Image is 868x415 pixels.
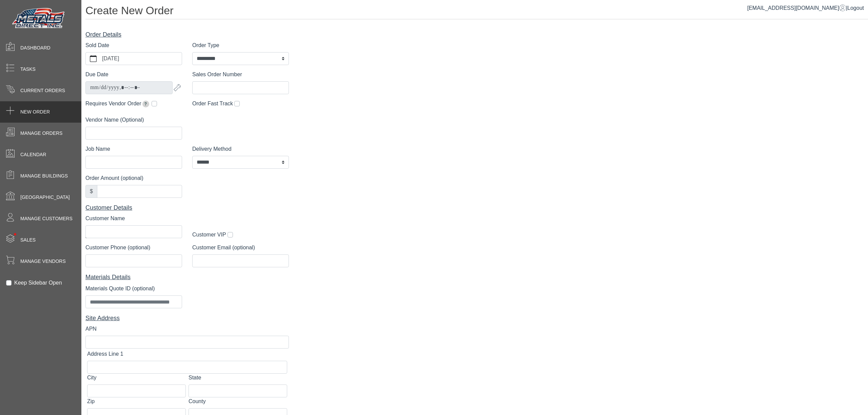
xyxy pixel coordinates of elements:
[85,116,144,124] label: Vendor Name (Optional)
[85,70,108,79] label: Due Date
[86,53,101,65] button: calendar
[90,55,97,62] svg: calendar
[85,214,125,223] label: Customer Name
[20,236,36,244] span: Sales
[85,285,155,293] label: Materials Quote ID (optional)
[142,101,149,107] span: Extends due date by 2 weeks for pickup orders
[20,194,70,201] span: [GEOGRAPHIC_DATA]
[20,130,62,137] span: Manage Orders
[20,215,73,222] span: Manage Customers
[20,151,46,158] span: Calendar
[20,258,66,265] span: Manage Vendors
[85,4,868,19] h1: Create New Order
[85,244,150,252] label: Customer Phone (optional)
[20,172,68,180] span: Manage Buildings
[189,397,206,406] label: County
[10,6,68,31] img: Metals Direct Inc Logo
[85,30,289,39] div: Order Details
[20,87,65,94] span: Current Orders
[85,203,289,212] div: Customer Details
[20,44,51,51] span: Dashboard
[85,100,150,108] label: Requires Vendor Order
[20,108,50,116] span: New Order
[101,53,182,65] label: [DATE]
[85,41,109,49] label: Sold Date
[85,145,110,153] label: Job Name
[189,374,201,382] label: State
[85,273,289,282] div: Materials Details
[85,325,97,333] label: APN
[85,185,97,198] div: $
[6,223,24,245] span: •
[192,145,232,153] label: Delivery Method
[14,279,62,287] label: Keep Sidebar Open
[87,350,123,358] label: Address Line 1
[747,5,846,11] a: [EMAIL_ADDRESS][DOMAIN_NAME]
[85,174,143,182] label: Order Amount (optional)
[192,70,242,79] label: Sales Order Number
[192,231,226,239] label: Customer VIP
[192,100,233,108] label: Order Fast Track
[85,314,289,323] div: Site Address
[192,41,219,49] label: Order Type
[747,4,864,12] div: |
[192,244,255,252] label: Customer Email (optional)
[847,5,864,11] span: Logout
[87,374,97,382] label: City
[87,397,95,406] label: Zip
[20,66,36,73] span: Tasks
